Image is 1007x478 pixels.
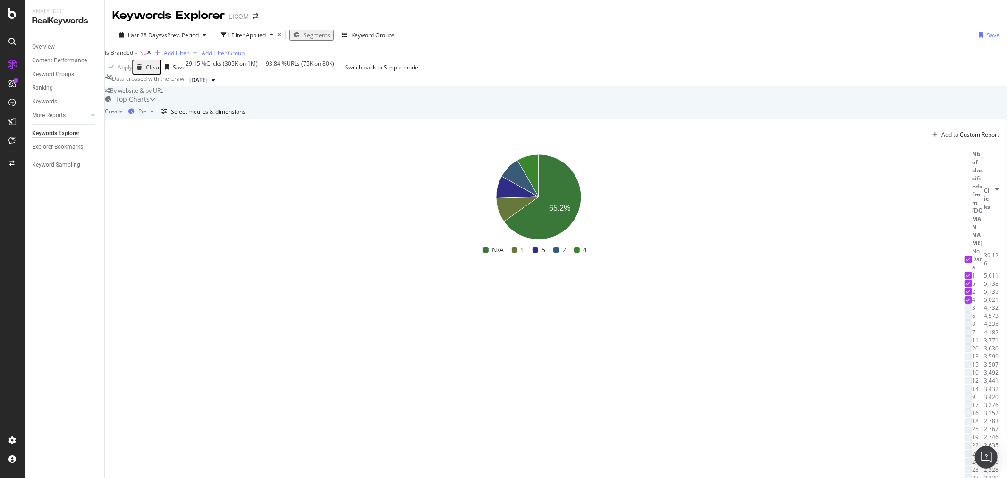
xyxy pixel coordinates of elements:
div: Create [105,104,158,119]
a: Keywords [32,97,98,107]
td: 13 [973,352,984,360]
div: Explorer Bookmarks [32,142,83,152]
button: Switch back to Simple mode [342,60,421,75]
div: 1 Filter Applied [227,31,266,39]
div: Overview [32,42,55,52]
a: More Reports [32,111,88,120]
div: 3,630 [984,344,999,352]
span: Is Branded [105,49,133,57]
div: 93.84 % URLs ( 75K on 80K ) [266,60,334,75]
td: 6 [973,312,984,320]
div: 2,746 [984,433,999,441]
button: Last 28 DaysvsPrev. Period [112,31,213,40]
span: 5 [542,244,546,256]
td: 14 [973,385,984,393]
span: vs Prev. Period [161,31,199,39]
div: 4,182 [984,328,999,336]
div: Switch back to Simple mode [345,63,418,71]
div: 5,135 [984,288,999,296]
div: 3,599 [984,352,999,360]
span: 2025 Sep. 26th [189,76,208,85]
div: Pie [138,109,146,114]
span: N/A [492,244,504,256]
span: No [139,49,147,57]
div: Keyword Groups [32,69,74,79]
div: Save [987,31,999,39]
td: No Data [973,247,984,271]
div: LICOM [228,12,249,21]
a: Keyword Sampling [32,160,98,170]
div: Top Charts [115,94,150,104]
button: Clear [132,60,161,75]
a: Content Performance [32,56,98,66]
td: 22 [973,441,984,449]
td: 12 [973,376,984,384]
td: 25 [973,425,984,433]
button: Add Filter [151,47,189,59]
div: 3,152 [984,409,999,417]
div: Save [173,63,186,71]
td: 5 [973,280,984,288]
td: 18 [973,417,984,425]
button: 1 Filter Applied [221,27,277,43]
div: Keyword Sampling [32,160,80,170]
div: Select metrics & dimensions [171,108,245,116]
div: Analytics [32,8,97,16]
div: 29.15 % Clicks ( 305K on 1M ) [186,60,258,75]
span: By website & by URL [110,86,163,94]
button: Add to Custom Report [929,127,999,142]
div: Data crossed with the Crawl [112,75,186,86]
span: = [135,49,138,57]
a: Explorer Bookmarks [32,142,98,152]
td: 1 [973,272,984,280]
td: 4 [973,296,984,304]
div: times [277,32,281,38]
td: 15 [973,360,984,368]
div: Add to Custom Report [941,132,999,137]
div: 4,732 [984,304,999,312]
button: Add Filter Group [189,47,245,59]
div: Clear [146,63,160,71]
div: 5,138 [984,280,999,288]
div: arrow-right-arrow-left [253,13,258,20]
td: 17 [973,401,984,409]
div: Keyword Groups [351,31,395,39]
div: 3,441 [984,376,999,384]
div: Ranking [32,83,53,93]
div: Keywords Explorer [112,8,225,24]
div: Keywords [32,97,57,107]
div: RealKeywords [32,16,97,26]
div: 2,635 [984,441,999,449]
div: 2,767 [984,425,999,433]
div: 3,432 [984,385,999,393]
div: Clicks [984,187,991,211]
div: More Reports [32,111,66,120]
div: 3,420 [984,393,999,401]
div: 2,328 [984,466,999,474]
span: 2 [563,244,567,256]
div: Add Filter Group [202,49,245,57]
a: Keywords Explorer [32,128,98,138]
td: 8 [973,320,984,328]
div: 5,611 [984,272,999,280]
td: 21 [973,450,984,458]
button: Pie [124,104,158,119]
td: 2 [973,288,984,296]
div: 4,235 [984,320,999,328]
a: Keyword Groups [32,69,98,79]
td: 11 [973,336,984,344]
div: Apply [118,63,132,71]
td: 20 [973,344,984,352]
div: A chart. [113,150,965,244]
div: legacy label [105,86,163,94]
a: Ranking [32,83,98,93]
div: 3,492 [984,368,999,376]
td: 19 [973,433,984,441]
div: 3,276 [984,401,999,409]
button: Apply [105,60,132,75]
div: Keywords Explorer [32,128,79,138]
span: 1 [521,244,525,256]
div: 3,507 [984,360,999,368]
div: 39,126 [984,251,999,267]
span: Last 28 Days [128,31,161,39]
